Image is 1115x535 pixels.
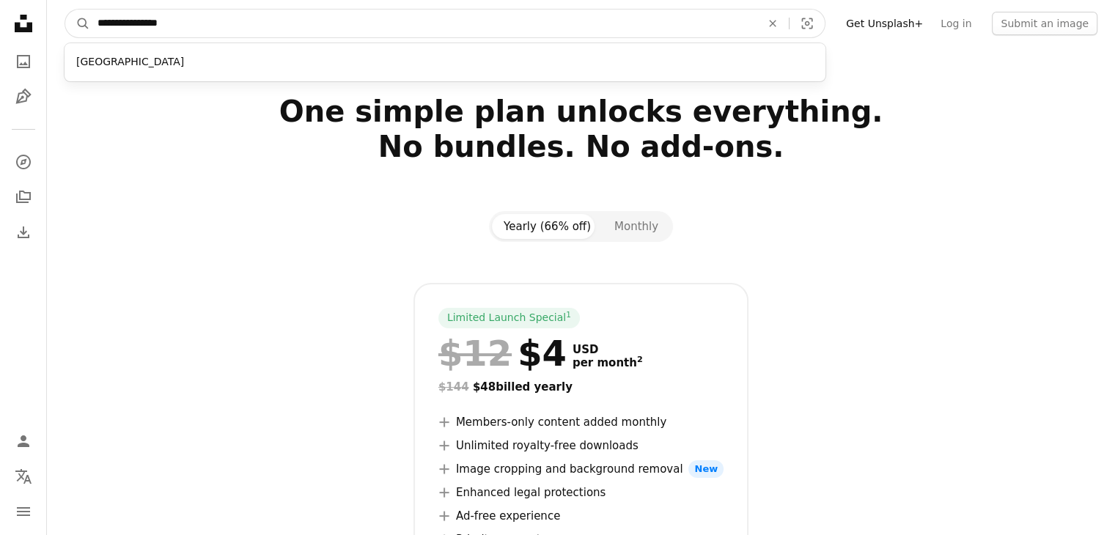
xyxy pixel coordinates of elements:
li: Image cropping and background removal [438,460,724,478]
a: Log in / Sign up [9,427,38,456]
a: 2 [634,356,646,369]
li: Unlimited royalty-free downloads [438,437,724,454]
span: New [688,460,724,478]
a: Download History [9,218,38,247]
span: per month [573,356,643,369]
button: Language [9,462,38,491]
button: Visual search [790,10,825,37]
button: Monthly [603,214,670,239]
a: Home — Unsplash [9,9,38,41]
a: Log in [932,12,980,35]
span: $12 [438,334,512,372]
li: Enhanced legal protections [438,484,724,501]
a: 1 [563,311,574,325]
button: Search Unsplash [65,10,90,37]
sup: 2 [637,355,643,364]
button: Menu [9,497,38,526]
li: Members-only content added monthly [438,413,724,431]
span: $144 [438,380,469,394]
form: Find visuals sitewide [65,9,825,38]
a: Collections [9,182,38,212]
h2: One simple plan unlocks everything. No bundles. No add-ons. [106,94,1056,199]
div: $4 [438,334,567,372]
a: Illustrations [9,82,38,111]
a: Get Unsplash+ [837,12,932,35]
li: Ad-free experience [438,507,724,525]
div: [GEOGRAPHIC_DATA] [65,49,825,75]
span: USD [573,343,643,356]
button: Submit an image [992,12,1097,35]
div: $48 billed yearly [438,378,724,396]
button: Yearly (66% off) [492,214,603,239]
div: Limited Launch Special [438,308,580,328]
a: Explore [9,147,38,177]
button: Clear [757,10,789,37]
sup: 1 [566,310,571,319]
a: Photos [9,47,38,76]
